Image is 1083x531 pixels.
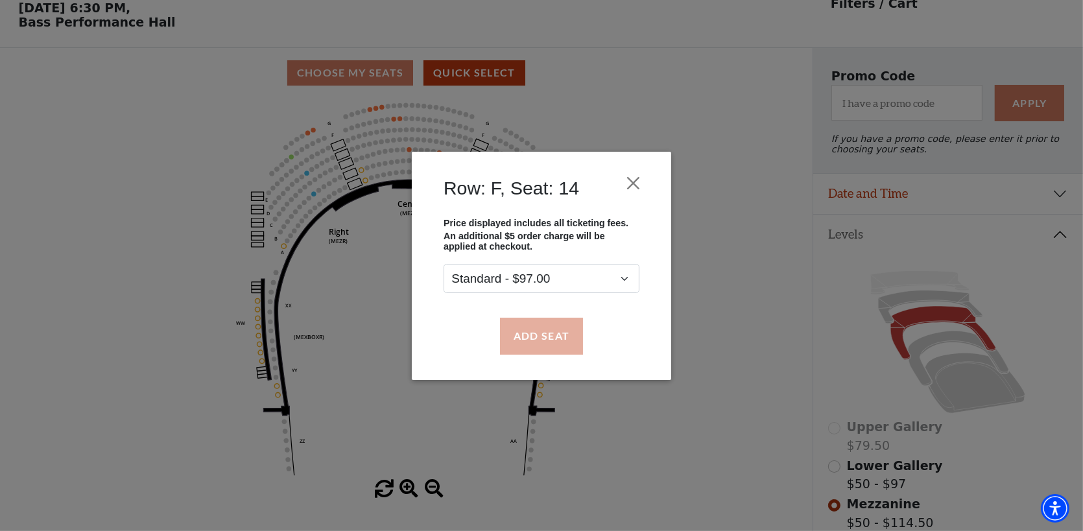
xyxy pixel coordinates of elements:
[1041,494,1069,523] div: Accessibility Menu
[444,231,639,252] p: An additional $5 order charge will be applied at checkout.
[500,318,583,354] button: Add Seat
[444,177,579,199] h4: Row: F, Seat: 14
[444,217,639,228] p: Price displayed includes all ticketing fees.
[621,171,646,195] button: Close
